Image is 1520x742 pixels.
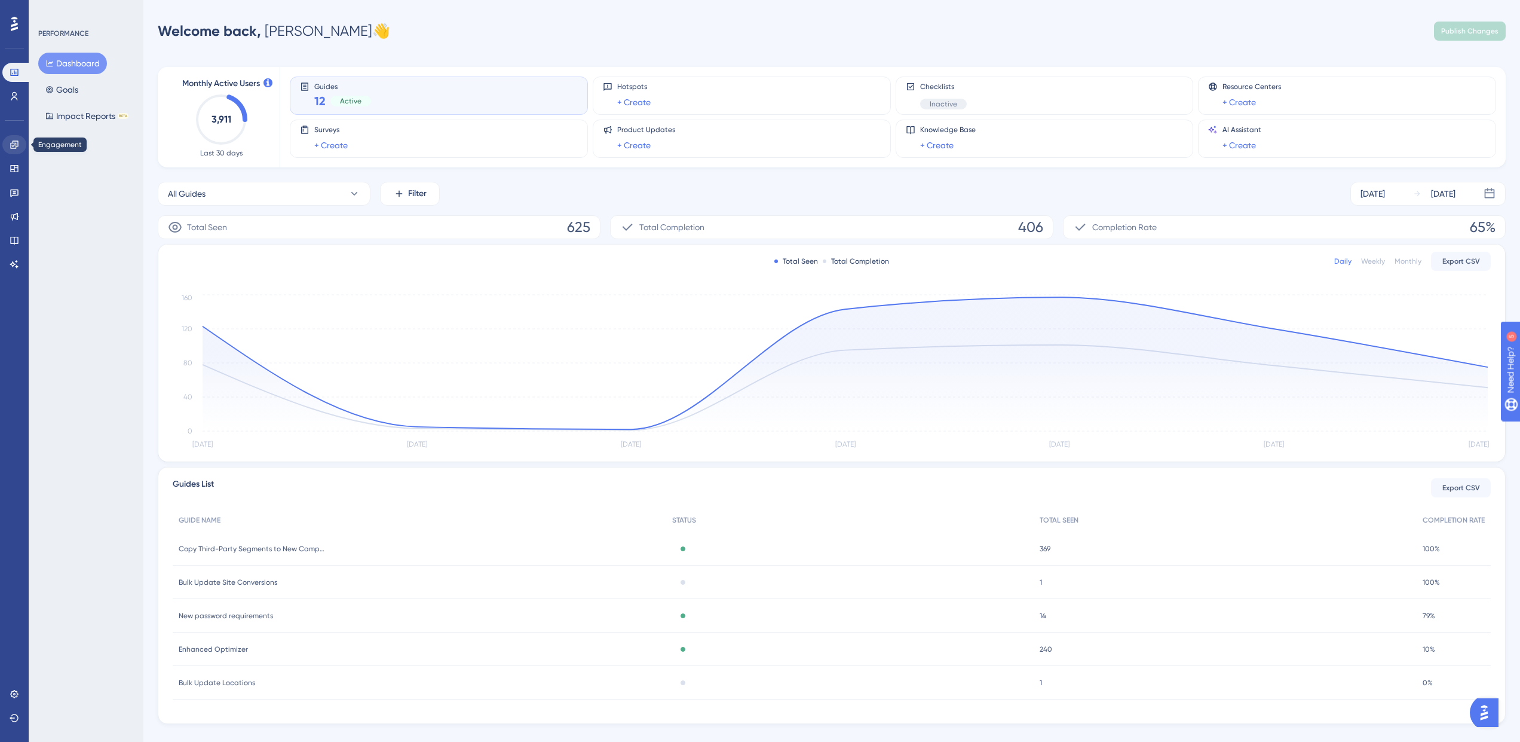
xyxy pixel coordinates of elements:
span: Completion Rate [1092,220,1157,234]
div: BETA [118,113,128,119]
span: Enhanced Optimizer [179,645,248,654]
tspan: [DATE] [1469,440,1489,448]
tspan: [DATE] [621,440,641,448]
span: 240 [1040,645,1052,654]
tspan: 120 [182,325,192,333]
span: Bulk Update Locations [179,678,255,688]
span: 0% [1423,678,1433,688]
span: Resource Centers [1222,82,1281,91]
span: AI Assistant [1222,125,1261,135]
span: Knowledge Base [920,125,976,135]
tspan: [DATE] [1049,440,1069,448]
div: Total Seen [774,257,818,266]
span: Product Updates [617,125,675,135]
tspan: [DATE] [192,440,213,448]
span: Guides List [173,477,214,499]
span: Hotspots [617,82,651,91]
button: Goals [38,79,85,100]
span: 12 [314,93,326,109]
a: + Create [617,95,651,109]
div: Total Completion [823,257,889,266]
a: + Create [1222,95,1256,109]
span: STATUS [672,515,696,525]
div: 5 [83,6,87,16]
span: 14 [1040,611,1046,621]
tspan: [DATE] [407,440,427,448]
tspan: [DATE] [1264,440,1284,448]
a: + Create [1222,138,1256,152]
span: Inactive [930,99,957,109]
span: Last 30 days [200,148,243,158]
tspan: 0 [188,427,192,435]
div: Daily [1334,257,1352,266]
span: 369 [1040,544,1050,554]
div: [PERSON_NAME] 👋 [158,22,390,41]
span: Need Help? [28,3,75,17]
span: GUIDE NAME [179,515,220,525]
span: Filter [408,187,427,201]
span: Surveys [314,125,348,135]
span: 100% [1423,544,1440,554]
span: Copy Third-Party Segments to New Campaign [179,544,328,554]
span: 79% [1423,611,1435,621]
span: Export CSV [1442,483,1480,493]
button: Filter [380,182,440,206]
span: 10% [1423,645,1435,654]
span: 1 [1040,678,1042,688]
button: All Guides [158,182,370,206]
button: Export CSV [1431,478,1491,497]
span: COMPLETION RATE [1423,515,1485,525]
button: Export CSV [1431,252,1491,271]
span: Monthly Active Users [182,77,260,91]
span: 406 [1018,218,1043,237]
span: Checklists [920,82,967,91]
a: + Create [617,138,651,152]
iframe: UserGuiding AI Assistant Launcher [1470,695,1506,731]
span: 625 [567,218,590,237]
text: 3,911 [212,114,231,125]
span: Total Seen [187,220,227,234]
tspan: 160 [182,294,192,302]
span: 65% [1470,218,1496,237]
a: + Create [920,138,954,152]
span: Guides [314,82,371,90]
span: Publish Changes [1441,26,1498,36]
span: Total Completion [639,220,704,234]
span: 1 [1040,578,1042,587]
span: All Guides [168,187,206,201]
a: + Create [314,138,348,152]
div: [DATE] [1360,187,1385,201]
div: [DATE] [1431,187,1455,201]
tspan: 80 [183,359,192,367]
span: Welcome back, [158,22,261,39]
span: TOTAL SEEN [1040,515,1078,525]
div: Monthly [1395,257,1421,266]
button: Dashboard [38,53,107,74]
tspan: [DATE] [835,440,856,448]
div: PERFORMANCE [38,29,88,38]
button: Impact ReportsBETA [38,105,136,127]
span: 100% [1423,578,1440,587]
span: Export CSV [1442,257,1480,266]
div: Weekly [1361,257,1385,266]
tspan: 40 [183,393,192,401]
button: Publish Changes [1434,22,1506,41]
span: New password requirements [179,611,273,621]
span: Bulk Update Site Conversions [179,578,277,587]
span: Active [340,96,361,106]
